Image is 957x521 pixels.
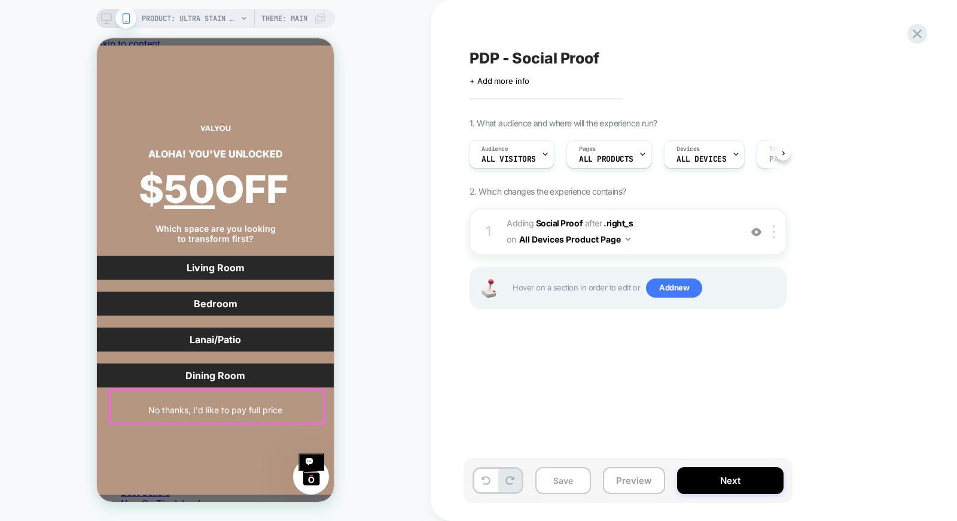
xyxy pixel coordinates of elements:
span: ALOHA! YOU'VE UNLOCKED [51,110,186,122]
span: Adding [507,218,583,228]
button: Next [677,467,784,494]
img: close [773,225,775,238]
span: Which space are you looking [59,185,179,195]
span: on [507,232,516,247]
img: Joystick [477,279,501,298]
span: .right_s [604,218,633,228]
span: ALL DEVICES [676,155,726,163]
span: Pages [579,145,596,153]
span: to transform first? [81,195,157,205]
span: Audience [481,145,508,153]
span: 1. What audience and where will the experience run? [470,118,657,128]
span: Add new [646,278,702,298]
span: AFTER [585,218,602,228]
span: PDP - Social Proof [470,49,599,67]
button: Preview [603,467,665,494]
button: All Devices Product Page [519,231,630,248]
span: ALL PRODUCTS [579,155,633,163]
img: Valyou Logo [89,81,148,98]
span: 2. Which changes the experience contains? [470,186,626,196]
span: Theme: MAIN [261,9,307,28]
span: + Add more info [470,76,529,86]
img: down arrow [626,238,630,241]
span: 50 [67,128,118,174]
b: Social Proof [536,218,583,228]
inbox-online-store-chat: Shopify online store chat [202,415,227,454]
span: PRODUCT: Ultra Stain Repellant [resistant] [142,9,237,28]
span: OFF [42,128,191,174]
span: All Visitors [481,155,536,163]
span: $ [42,128,118,174]
button: Save [535,467,591,494]
span: Trigger [769,145,793,153]
span: Page Load [769,155,810,163]
div: 1 [483,220,495,244]
span: Devices [676,145,700,153]
img: crossed eye [751,227,761,237]
span: Hover on a section in order to edit or [513,278,779,298]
